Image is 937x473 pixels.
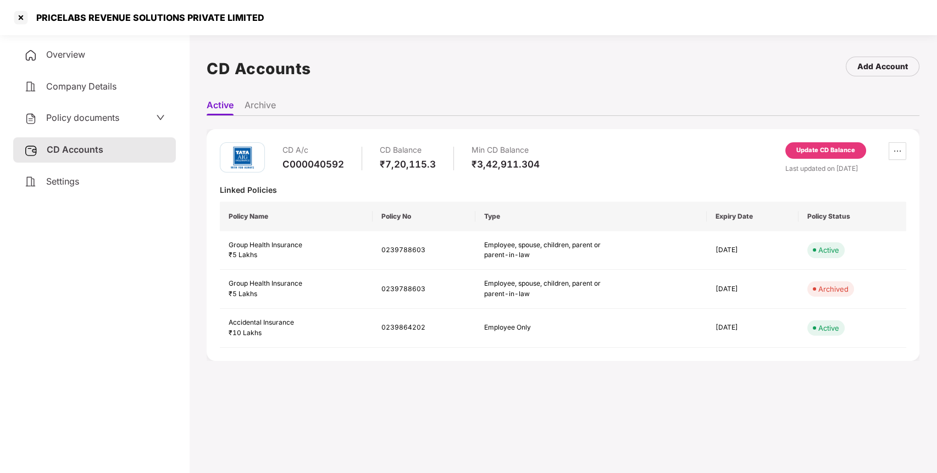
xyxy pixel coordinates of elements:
div: Update CD Balance [796,146,855,155]
th: Policy No [373,202,475,231]
img: svg+xml;base64,PHN2ZyB3aWR0aD0iMjUiIGhlaWdodD0iMjQiIHZpZXdCb3g9IjAgMCAyNSAyNCIgZmlsbD0ibm9uZSIgeG... [24,144,38,157]
td: [DATE] [707,231,799,270]
div: Min CD Balance [472,142,540,158]
div: Linked Policies [220,185,906,195]
div: Group Health Insurance [229,279,364,289]
th: Policy Name [220,202,373,231]
div: C000040592 [282,158,344,170]
span: down [156,113,165,122]
span: ₹5 Lakhs [229,290,257,298]
td: 0239864202 [373,309,475,348]
li: Archive [245,99,276,115]
div: CD A/c [282,142,344,158]
li: Active [207,99,234,115]
img: svg+xml;base64,PHN2ZyB4bWxucz0iaHR0cDovL3d3dy53My5vcmcvMjAwMC9zdmciIHdpZHRoPSIyNCIgaGVpZ2h0PSIyNC... [24,112,37,125]
td: [DATE] [707,270,799,309]
div: PRICELABS REVENUE SOLUTIONS PRIVATE LIMITED [30,12,264,23]
div: ₹7,20,115.3 [380,158,436,170]
span: Company Details [46,81,117,92]
span: CD Accounts [47,144,103,155]
img: svg+xml;base64,PHN2ZyB4bWxucz0iaHR0cDovL3d3dy53My5vcmcvMjAwMC9zdmciIHdpZHRoPSIyNCIgaGVpZ2h0PSIyNC... [24,80,37,93]
div: ₹3,42,911.304 [472,158,540,170]
td: 0239788603 [373,270,475,309]
button: ellipsis [889,142,906,160]
div: Employee, spouse, children, parent or parent-in-law [484,240,605,261]
div: Group Health Insurance [229,240,364,251]
span: Policy documents [46,112,119,123]
img: svg+xml;base64,PHN2ZyB4bWxucz0iaHR0cDovL3d3dy53My5vcmcvMjAwMC9zdmciIHdpZHRoPSIyNCIgaGVpZ2h0PSIyNC... [24,49,37,62]
div: Add Account [857,60,908,73]
span: Overview [46,49,85,60]
span: ₹10 Lakhs [229,329,262,337]
div: CD Balance [380,142,436,158]
div: Active [818,322,839,333]
img: tatag.png [226,141,259,174]
div: Active [818,244,839,255]
span: Settings [46,176,79,187]
div: Employee Only [484,322,605,333]
div: Last updated on [DATE] [785,163,906,174]
th: Expiry Date [707,202,799,231]
div: Archived [818,283,849,294]
td: [DATE] [707,309,799,348]
td: 0239788603 [373,231,475,270]
div: Accidental Insurance [229,318,364,328]
h1: CD Accounts [207,57,311,81]
span: ellipsis [889,147,906,155]
div: Employee, spouse, children, parent or parent-in-law [484,279,605,299]
th: Type [475,202,707,231]
th: Policy Status [799,202,906,231]
img: svg+xml;base64,PHN2ZyB4bWxucz0iaHR0cDovL3d3dy53My5vcmcvMjAwMC9zdmciIHdpZHRoPSIyNCIgaGVpZ2h0PSIyNC... [24,175,37,188]
span: ₹5 Lakhs [229,251,257,259]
